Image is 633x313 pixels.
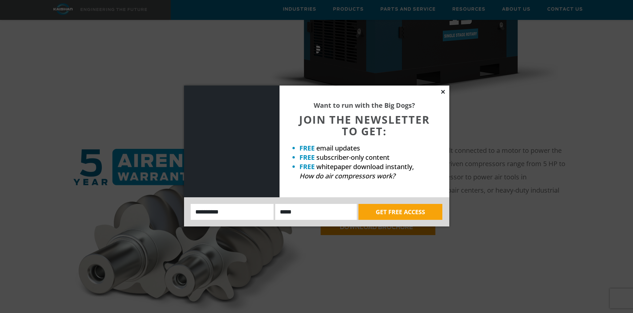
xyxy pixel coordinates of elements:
strong: FREE [299,153,315,162]
strong: FREE [299,144,315,153]
span: email updates [316,144,360,153]
span: JOIN THE NEWSLETTER TO GET: [299,112,430,138]
button: Close [440,89,446,95]
span: whitepaper download instantly, [316,162,414,171]
input: Name: [191,204,274,220]
em: How do air compressors work? [299,171,395,180]
span: subscriber-only content [316,153,390,162]
strong: Want to run with the Big Dogs? [314,101,415,110]
input: Email [275,204,357,220]
button: GET FREE ACCESS [358,204,442,220]
strong: FREE [299,162,315,171]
